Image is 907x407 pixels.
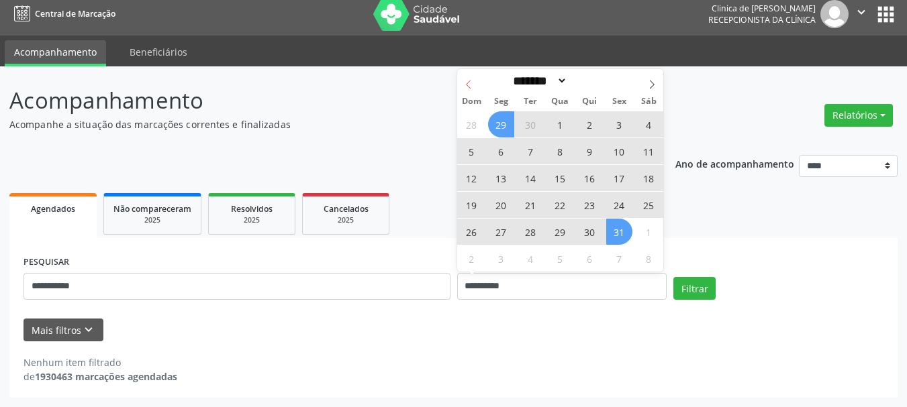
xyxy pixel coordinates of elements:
div: 2025 [312,215,379,225]
div: 2025 [218,215,285,225]
a: Acompanhamento [5,40,106,66]
span: Outubro 4, 2025 [636,111,662,137]
div: Clinica de [PERSON_NAME] [708,3,816,14]
span: Seg [486,97,516,106]
i:  [854,5,869,19]
span: Resolvidos [231,203,273,215]
span: Novembro 6, 2025 [577,245,603,272]
span: Outubro 30, 2025 [577,219,603,245]
span: Outubro 6, 2025 [488,138,514,164]
span: Novembro 8, 2025 [636,245,662,272]
div: 2025 [113,215,191,225]
span: Outubro 16, 2025 [577,165,603,191]
span: Novembro 2, 2025 [459,245,485,272]
span: Ter [516,97,545,106]
span: Central de Marcação [35,8,115,19]
span: Outubro 12, 2025 [459,165,485,191]
span: Outubro 11, 2025 [636,138,662,164]
p: Ano de acompanhamento [675,155,794,172]
span: Novembro 5, 2025 [547,245,573,272]
span: Outubro 3, 2025 [606,111,632,137]
span: Outubro 28, 2025 [518,219,544,245]
span: Outubro 23, 2025 [577,192,603,218]
button: Relatórios [824,104,893,127]
span: Outubro 19, 2025 [459,192,485,218]
span: Outubro 26, 2025 [459,219,485,245]
span: Recepcionista da clínica [708,14,816,25]
span: Outubro 27, 2025 [488,219,514,245]
span: Sáb [634,97,663,106]
button: Mais filtroskeyboard_arrow_down [23,318,103,342]
span: Sex [604,97,634,106]
span: Cancelados [324,203,369,215]
span: Outubro 21, 2025 [518,192,544,218]
span: Qui [575,97,604,106]
span: Outubro 2, 2025 [577,111,603,137]
span: Setembro 29, 2025 [488,111,514,137]
span: Novembro 1, 2025 [636,219,662,245]
span: Outubro 24, 2025 [606,192,632,218]
div: de [23,369,177,384]
span: Setembro 30, 2025 [518,111,544,137]
span: Setembro 28, 2025 [459,111,485,137]
input: Year [567,74,612,88]
select: Month [509,74,568,88]
span: Outubro 1, 2025 [547,111,573,137]
a: Central de Marcação [9,3,115,25]
span: Outubro 5, 2025 [459,138,485,164]
span: Novembro 4, 2025 [518,245,544,272]
span: Outubro 18, 2025 [636,165,662,191]
button: Filtrar [673,277,716,300]
span: Outubro 13, 2025 [488,165,514,191]
span: Qua [545,97,575,106]
span: Outubro 17, 2025 [606,165,632,191]
span: Outubro 9, 2025 [577,138,603,164]
span: Outubro 7, 2025 [518,138,544,164]
span: Outubro 8, 2025 [547,138,573,164]
p: Acompanhamento [9,84,631,117]
span: Outubro 29, 2025 [547,219,573,245]
span: Outubro 14, 2025 [518,165,544,191]
p: Acompanhe a situação das marcações correntes e finalizadas [9,117,631,131]
div: Nenhum item filtrado [23,355,177,369]
span: Outubro 25, 2025 [636,192,662,218]
a: Beneficiários [120,40,197,64]
strong: 1930463 marcações agendadas [35,370,177,383]
span: Agendados [31,203,75,215]
span: Outubro 10, 2025 [606,138,632,164]
span: Outubro 22, 2025 [547,192,573,218]
span: Outubro 20, 2025 [488,192,514,218]
label: PESQUISAR [23,252,69,273]
span: Outubro 31, 2025 [606,219,632,245]
button: apps [874,3,898,26]
span: Dom [457,97,487,106]
i: keyboard_arrow_down [81,323,96,337]
span: Outubro 15, 2025 [547,165,573,191]
span: Novembro 7, 2025 [606,245,632,272]
span: Não compareceram [113,203,191,215]
span: Novembro 3, 2025 [488,245,514,272]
